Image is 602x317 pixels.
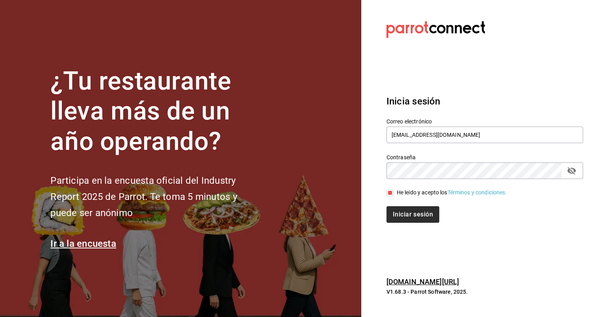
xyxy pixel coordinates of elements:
[50,238,116,249] a: Ir a la encuesta
[50,173,263,221] h2: Participa en la encuesta oficial del Industry Report 2025 de Parrot. Te toma 5 minutos y puede se...
[386,118,583,124] label: Correo electrónico
[50,66,263,157] h1: ¿Tu restaurante lleva más de un año operando?
[386,127,583,143] input: Ingresa tu correo electrónico
[397,188,507,197] div: He leído y acepto los
[386,288,583,296] p: V1.68.3 - Parrot Software, 2025.
[448,189,507,196] a: Términos y condiciones.
[386,206,439,223] button: Iniciar sesión
[386,278,459,286] a: [DOMAIN_NAME][URL]
[386,154,583,160] label: Contraseña
[386,94,583,108] h3: Inicia sesión
[565,164,578,177] button: passwordField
